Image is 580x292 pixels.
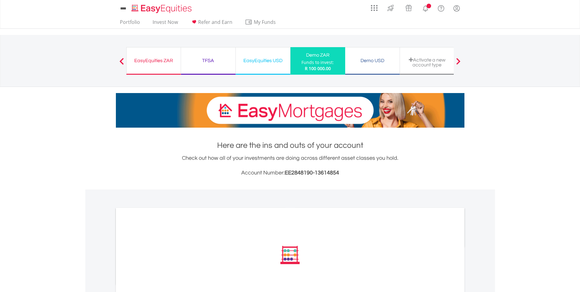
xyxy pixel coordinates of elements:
a: AppsGrid [367,2,382,11]
div: EasyEquities USD [239,56,286,65]
img: grid-menu-icon.svg [371,5,378,11]
div: Demo USD [349,56,396,65]
a: Refer and Earn [188,19,235,28]
a: Notifications [418,2,433,14]
img: EasyEquities_Logo.png [130,4,194,14]
a: Portfolio [117,19,142,28]
a: FAQ's and Support [433,2,449,14]
div: Activate a new account type [404,57,451,67]
span: Refer and Earn [198,19,232,25]
h1: Here are the ins and outs of your account [116,140,464,151]
div: EasyEquities ZAR [130,56,177,65]
h3: Account Number: [116,169,464,177]
a: My Profile [449,2,464,15]
a: Home page [129,2,194,14]
div: Funds to invest: [301,59,334,66]
img: thrive-v2.svg [386,3,396,13]
a: Invest Now [150,19,180,28]
span: My Funds [245,18,285,26]
div: Demo ZAR [294,51,342,59]
img: vouchers-v2.svg [404,3,414,13]
span: EE2848190-13614854 [285,170,339,176]
a: Vouchers [400,2,418,13]
span: R 100 000.00 [305,66,331,71]
div: Check out how all of your investments are doing across different asset classes you hold. [116,154,464,177]
img: EasyMortage Promotion Banner [116,93,464,128]
div: TFSA [185,56,232,65]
